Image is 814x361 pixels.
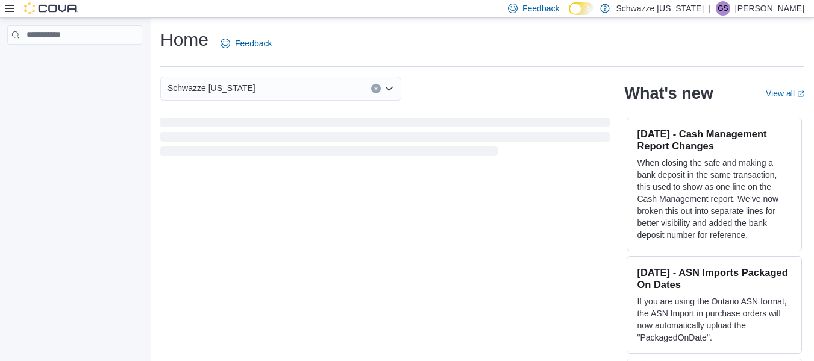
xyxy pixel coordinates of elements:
span: Schwazze [US_STATE] [167,81,255,95]
p: When closing the safe and making a bank deposit in the same transaction, this used to show as one... [637,157,792,241]
p: If you are using the Ontario ASN format, the ASN Import in purchase orders will now automatically... [637,295,792,344]
span: Feedback [235,37,272,49]
button: Clear input [371,84,381,93]
p: | [709,1,711,16]
h3: [DATE] - ASN Imports Packaged On Dates [637,266,792,290]
p: [PERSON_NAME] [735,1,804,16]
a: View allExternal link [766,89,804,98]
img: Cova [24,2,78,14]
h3: [DATE] - Cash Management Report Changes [637,128,792,152]
button: Open list of options [384,84,394,93]
nav: Complex example [7,47,142,76]
a: Feedback [216,31,277,55]
span: GS [718,1,728,16]
span: Feedback [522,2,559,14]
div: Gulzar Sayall [716,1,730,16]
span: Loading [160,120,610,159]
svg: External link [797,90,804,98]
h2: What's new [624,84,713,103]
input: Dark Mode [569,2,594,15]
h1: Home [160,28,208,52]
p: Schwazze [US_STATE] [616,1,704,16]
